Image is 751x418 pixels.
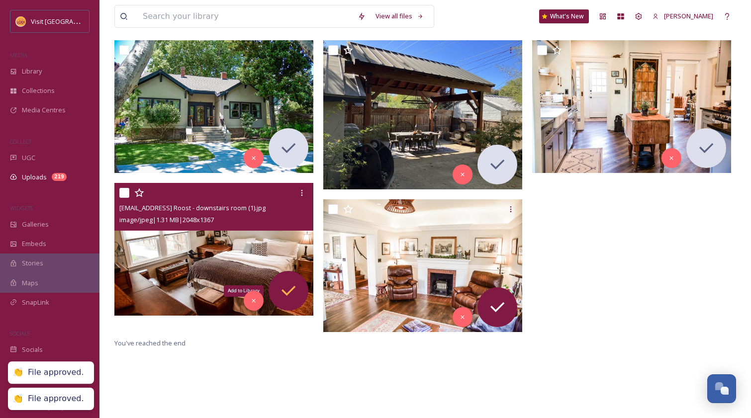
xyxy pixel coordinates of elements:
span: [EMAIL_ADDRESS] Roost - downstairs room (1).jpg [119,203,266,212]
div: 219 [52,173,67,181]
span: Visit [GEOGRAPHIC_DATA] [31,16,108,26]
div: File approved. [28,394,84,404]
span: Library [22,67,42,76]
a: What's New [539,9,589,23]
img: ext_1758667833.708207_oshamilt@pacbell.net-Finches Roost - Living Room (5).jpg [323,199,522,332]
span: Uploads [22,172,47,182]
span: Stories [22,258,43,268]
input: Search your library [138,5,353,27]
span: Socials [22,345,43,354]
a: View all files [371,6,429,26]
div: File approved. [28,367,84,378]
div: Add to Library [224,285,264,296]
span: SOCIALS [10,330,30,337]
img: ext_1758667833.686862_oshamilt@pacbell.net-Finches Roost - kitchen (6).jpg [532,40,731,173]
span: Media Centres [22,105,66,115]
img: ext_1758667833.690672_oshamilt@pacbell.net-Finches Roost - downstairs room (1).jpg [114,183,313,316]
img: ext_1758667836.765093_oshamilt@pacbell.net-finches roost sunny day (1).jpg [114,40,313,173]
span: Embeds [22,239,46,249]
span: Galleries [22,220,49,229]
span: WIDGETS [10,204,33,212]
button: Open Chat [707,374,736,403]
span: image/jpeg | 1.31 MB | 2048 x 1367 [119,215,214,224]
div: 👏 [13,367,23,378]
span: Maps [22,278,38,288]
span: SnapLink [22,298,49,307]
span: Collections [22,86,55,95]
span: UGC [22,153,35,163]
span: [PERSON_NAME] [664,11,713,20]
span: COLLECT [10,138,31,145]
span: MEDIA [10,51,27,59]
a: [PERSON_NAME] [648,6,718,26]
span: You've reached the end [114,338,186,347]
div: 👏 [13,394,23,404]
img: Square%20Social%20Visit%20Lodi.png [16,16,26,26]
img: ext_1758667833.726629_oshamilt@pacbell.net-IMG_2889.jpg [323,40,522,189]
